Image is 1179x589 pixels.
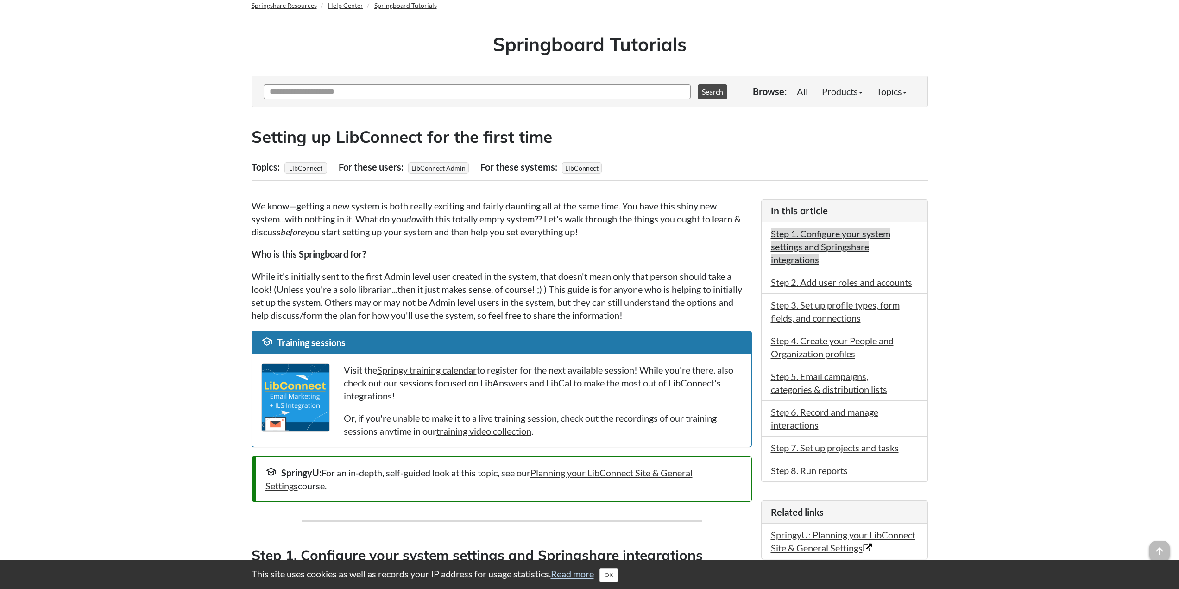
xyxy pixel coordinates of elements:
a: Step 8. Run reports [771,465,848,476]
div: For these systems: [480,158,560,176]
a: Springshare Resources [252,1,317,9]
span: school [265,466,277,477]
a: Step 2. Add user roles and accounts [771,277,912,288]
span: Training sessions [277,337,346,348]
div: For an in-depth, self-guided look at this topic, see our course. [265,466,742,492]
a: Springboard Tutorials [374,1,437,9]
div: For these users: [339,158,406,176]
a: Step 6. Record and manage interactions [771,406,878,431]
a: Step 4. Create your People and Organization profiles [771,335,894,359]
span: arrow_upward [1149,541,1170,561]
a: Products [815,82,870,101]
a: training video collection [436,425,531,437]
a: Read more [551,568,594,579]
a: Step 7. Set up projects and tasks [771,442,899,453]
strong: SpringyU: [281,467,322,478]
p: Visit the to register for the next available session! While you're there, also check out our sess... [344,363,742,402]
h3: Step 1. Configure your system settings and Springshare integrations [252,545,752,566]
a: Springy training calendar [377,364,477,375]
a: LibConnect [288,161,324,175]
span: LibConnect [562,162,602,174]
h2: Setting up LibConnect for the first time [252,126,928,148]
span: Related links [771,507,824,518]
img: Workshop banner [261,363,330,432]
em: before [281,226,305,237]
div: Topics: [252,158,282,176]
span: school [261,336,272,347]
a: Step 1. Configure your system settings and Springshare integrations [771,228,890,265]
a: Topics [870,82,914,101]
p: While it's initially sent to the first Admin level user created in the system, that doesn't mean ... [252,270,752,322]
a: SpringyU: Planning your LibConnect Site & General Settings [771,529,915,553]
a: Step 5. Email campaigns, categories & distribution lists [771,371,887,395]
a: arrow_upward [1149,542,1170,553]
button: Search [698,84,727,99]
a: All [790,82,815,101]
strong: Who is this Springboard for? [252,248,366,260]
div: This site uses cookies as well as records your IP address for usage statistics. [242,567,937,582]
h3: In this article [771,204,918,217]
i: do [406,213,416,224]
h1: Springboard Tutorials [258,31,921,57]
span: LibConnect Admin [408,162,469,174]
p: Or, if you're unable to make it to a live training session, check out the recordings of our train... [344,412,742,437]
a: Step 3. Set up profile types, form fields, and connections [771,299,900,323]
p: We know—getting a new system is both really exciting and fairly daunting all at the same time. Yo... [252,199,752,238]
button: Close [599,568,618,582]
a: Help Center [328,1,363,9]
p: Browse: [753,85,787,98]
